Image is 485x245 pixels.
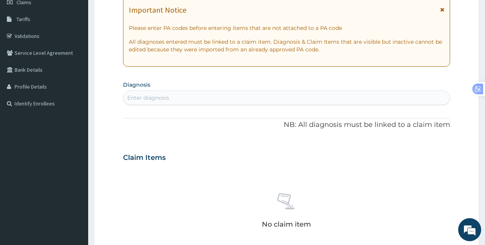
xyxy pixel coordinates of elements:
p: NB: All diagnosis must be linked to a claim item [123,120,450,130]
div: Enter diagnosis [127,94,169,102]
p: Please enter PA codes before entering items that are not attached to a PA code [129,24,444,32]
p: All diagnoses entered must be linked to a claim item. Diagnosis & Claim Items that are visible bu... [129,38,444,53]
p: No claim item [262,220,311,228]
span: Tariffs [16,16,30,23]
h1: Important Notice [129,6,186,14]
h3: Claim Items [123,154,166,162]
label: Diagnosis [123,81,150,89]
